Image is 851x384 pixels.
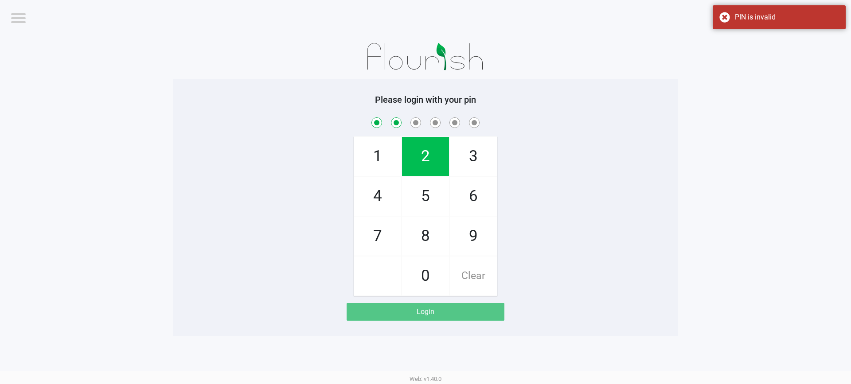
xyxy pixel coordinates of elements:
span: 5 [402,177,449,216]
span: 9 [450,217,497,256]
span: 2 [402,137,449,176]
h5: Please login with your pin [180,94,671,105]
span: 0 [402,256,449,295]
span: 8 [402,217,449,256]
span: Clear [450,256,497,295]
span: Web: v1.40.0 [410,376,441,382]
span: 3 [450,137,497,176]
span: 7 [354,217,401,256]
span: 6 [450,177,497,216]
span: 4 [354,177,401,216]
span: 1 [354,137,401,176]
div: PIN is invalid [735,12,839,23]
